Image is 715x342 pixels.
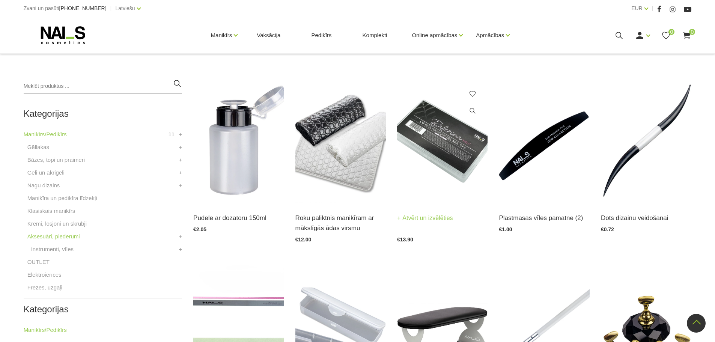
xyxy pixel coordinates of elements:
a: Pedikīrs [305,17,337,53]
a: + [179,168,182,177]
a: + [179,232,182,241]
a: Manikīrs/Pedikīrs [24,130,67,139]
a: + [179,143,182,152]
span: €1.00 [499,226,512,232]
span: 11 [168,130,175,139]
a: + [179,245,182,254]
a: Komplekti [357,17,393,53]
a: Elektroierīces [27,270,62,279]
a: [PHONE_NUMBER] [59,6,107,11]
a: + [179,155,182,164]
img: Ekspress gēla tipši pieaudzēšanai 240 gab.Gēla tipšu priekšrocības:1.Ekspress pieaudzēšana pāris ... [397,79,488,203]
span: €13.90 [397,237,413,243]
span: [PHONE_NUMBER] [59,5,107,11]
span: €0.72 [601,226,614,232]
a: Pudele ar dozatoru 150ml [193,213,284,223]
input: Meklēt produktus ... [24,79,182,94]
a: Krēmi, losjoni un skrubji [27,219,87,228]
a: Gēllakas [27,143,49,152]
a: Roku paliktnis manikīram ar mākslīgās ādas virsmu [295,213,386,233]
a: Nagu dizains [27,181,60,190]
a: Vaksācija [251,17,286,53]
a: Manikīrs [211,20,232,50]
span: €2.05 [193,226,206,232]
a: Bāzes, topi un praimeri [27,155,85,164]
a: Manikīrs/Pedikīrs [24,325,67,334]
a: Klasiskais manikīrs [27,206,75,215]
a: + [179,130,182,139]
img: 150ml pudele paredzēta jebkura šķidruma ērtākai lietošanai. Ieliet nepieciešamo šķidrumu (piemēra... [193,79,284,203]
img: Dots dizainu veidošanaiŠis dots būs lielisks palīgs, lai izveidotu punktiņus, smalkas līnijas, Fr... [601,79,691,203]
a: Atvērt un izvēlēties [397,213,453,223]
a: Frēzes, uzgaļi [27,283,62,292]
span: | [652,4,653,13]
a: EUR [631,4,643,13]
span: 0 [668,29,674,35]
a: 0 [682,31,691,40]
a: Online apmācības [412,20,457,50]
a: OUTLET [27,258,50,267]
a: 0 [661,31,671,40]
img: Plastmasas vīles pamatne... [499,79,589,203]
a: Geli un akrigeli [27,168,65,177]
a: + [179,181,182,190]
a: Aksesuāri, piederumi [27,232,80,241]
a: Plastmasas vīles pamatne (2) [499,213,589,223]
img: Roku balsts manikīram ar mākslīgās ādas virsmuRoku balsts ar paklājiņu dos komfortu klientam mani... [295,79,386,203]
span: | [110,4,112,13]
span: 0 [689,29,695,35]
h2: Kategorijas [24,304,182,314]
a: Instrumenti, vīles [31,245,74,254]
span: €12.00 [295,237,312,243]
a: Dots dizainu veidošanai [601,213,691,223]
h2: Kategorijas [24,109,182,119]
div: Zvani un pasūti [24,4,107,13]
a: Manikīra un pedikīra līdzekļi [27,194,97,203]
a: Latviešu [116,4,135,13]
a: Apmācības [476,20,504,50]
